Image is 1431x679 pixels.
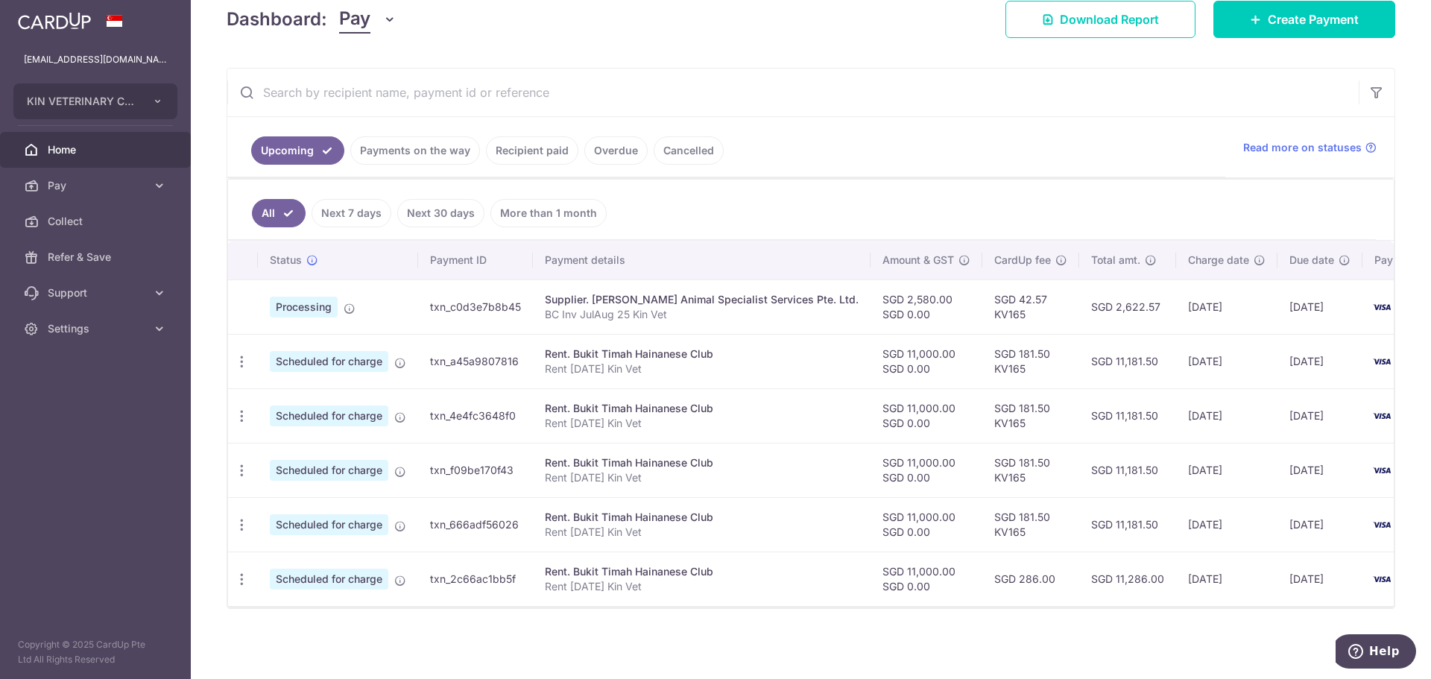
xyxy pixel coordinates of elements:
[312,199,391,227] a: Next 7 days
[1060,10,1159,28] span: Download Report
[1188,253,1249,268] span: Charge date
[1367,570,1397,588] img: Bank Card
[48,285,146,300] span: Support
[1367,516,1397,534] img: Bank Card
[1277,388,1362,443] td: [DATE]
[545,292,859,307] div: Supplier. [PERSON_NAME] Animal Specialist Services Pte. Ltd.
[48,178,146,193] span: Pay
[1277,497,1362,552] td: [DATE]
[1367,353,1397,370] img: Bank Card
[418,552,533,606] td: txn_2c66ac1bb5f
[24,52,167,67] p: [EMAIL_ADDRESS][DOMAIN_NAME]
[1176,280,1277,334] td: [DATE]
[48,321,146,336] span: Settings
[1091,253,1140,268] span: Total amt.
[982,443,1079,497] td: SGD 181.50 KV165
[871,334,982,388] td: SGD 11,000.00 SGD 0.00
[1176,334,1277,388] td: [DATE]
[1277,334,1362,388] td: [DATE]
[1005,1,1195,38] a: Download Report
[1277,552,1362,606] td: [DATE]
[654,136,724,165] a: Cancelled
[545,416,859,431] p: Rent [DATE] Kin Vet
[584,136,648,165] a: Overdue
[270,569,388,590] span: Scheduled for charge
[1277,280,1362,334] td: [DATE]
[48,250,146,265] span: Refer & Save
[1079,497,1176,552] td: SGD 11,181.50
[418,497,533,552] td: txn_666adf56026
[418,241,533,280] th: Payment ID
[1079,443,1176,497] td: SGD 11,181.50
[1289,253,1334,268] span: Due date
[1176,552,1277,606] td: [DATE]
[270,297,338,318] span: Processing
[1268,10,1359,28] span: Create Payment
[48,214,146,229] span: Collect
[418,443,533,497] td: txn_f09be170f43
[18,12,91,30] img: CardUp
[545,347,859,361] div: Rent. Bukit Timah Hainanese Club
[270,253,302,268] span: Status
[1176,443,1277,497] td: [DATE]
[1367,461,1397,479] img: Bank Card
[982,280,1079,334] td: SGD 42.57 KV165
[13,83,177,119] button: KIN VETERINARY CLINIC PTE. LTD.
[1367,298,1397,316] img: Bank Card
[486,136,578,165] a: Recipient paid
[982,497,1079,552] td: SGD 181.50 KV165
[418,280,533,334] td: txn_c0d3e7b8b45
[1243,140,1362,155] span: Read more on statuses
[252,199,306,227] a: All
[1213,1,1395,38] a: Create Payment
[227,69,1359,116] input: Search by recipient name, payment id or reference
[1079,388,1176,443] td: SGD 11,181.50
[1079,280,1176,334] td: SGD 2,622.57
[339,5,397,34] button: Pay
[982,388,1079,443] td: SGD 181.50 KV165
[27,94,137,109] span: KIN VETERINARY CLINIC PTE. LTD.
[545,307,859,322] p: BC Inv JulAug 25 Kin Vet
[871,443,982,497] td: SGD 11,000.00 SGD 0.00
[545,470,859,485] p: Rent [DATE] Kin Vet
[545,564,859,579] div: Rent. Bukit Timah Hainanese Club
[982,334,1079,388] td: SGD 181.50 KV165
[48,142,146,157] span: Home
[545,401,859,416] div: Rent. Bukit Timah Hainanese Club
[270,514,388,535] span: Scheduled for charge
[533,241,871,280] th: Payment details
[1176,388,1277,443] td: [DATE]
[397,199,484,227] a: Next 30 days
[1367,407,1397,425] img: Bank Card
[270,460,388,481] span: Scheduled for charge
[251,136,344,165] a: Upcoming
[545,510,859,525] div: Rent. Bukit Timah Hainanese Club
[270,351,388,372] span: Scheduled for charge
[490,199,607,227] a: More than 1 month
[1079,552,1176,606] td: SGD 11,286.00
[1176,497,1277,552] td: [DATE]
[418,334,533,388] td: txn_a45a9807816
[418,388,533,443] td: txn_4e4fc3648f0
[1336,634,1416,672] iframe: Opens a widget where you can find more information
[339,5,370,34] span: Pay
[871,388,982,443] td: SGD 11,000.00 SGD 0.00
[871,280,982,334] td: SGD 2,580.00 SGD 0.00
[1243,140,1377,155] a: Read more on statuses
[270,405,388,426] span: Scheduled for charge
[350,136,480,165] a: Payments on the way
[227,6,327,33] h4: Dashboard:
[545,455,859,470] div: Rent. Bukit Timah Hainanese Club
[545,525,859,540] p: Rent [DATE] Kin Vet
[994,253,1051,268] span: CardUp fee
[545,361,859,376] p: Rent [DATE] Kin Vet
[982,552,1079,606] td: SGD 286.00
[871,552,982,606] td: SGD 11,000.00 SGD 0.00
[1079,334,1176,388] td: SGD 11,181.50
[882,253,954,268] span: Amount & GST
[1277,443,1362,497] td: [DATE]
[545,579,859,594] p: Rent [DATE] Kin Vet
[871,497,982,552] td: SGD 11,000.00 SGD 0.00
